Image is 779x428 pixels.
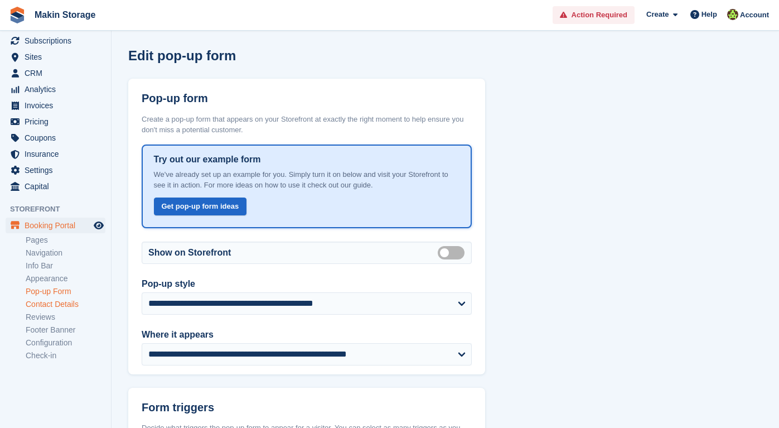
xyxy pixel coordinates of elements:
[30,6,100,24] a: Makin Storage
[26,312,105,323] a: Reviews
[6,179,105,194] a: menu
[154,169,460,191] p: We've already set up an example for you. Simply turn it on below and visit your Storefront to see...
[6,33,105,49] a: menu
[92,219,105,232] a: Preview store
[25,49,91,65] span: Sites
[9,7,26,23] img: stora-icon-8386f47178a22dfd0bd8f6a31ec36ba5ce8667c1dd55bd0f319d3a0aa187defe.svg
[25,130,91,146] span: Coupons
[26,338,105,348] a: Configuration
[128,48,236,63] h1: Edit pop-up form
[26,299,105,310] a: Contact Details
[26,325,105,335] a: Footer Banner
[142,401,214,414] h2: Form triggers
[25,146,91,162] span: Insurance
[26,235,105,246] a: Pages
[572,9,627,21] span: Action Required
[25,114,91,129] span: Pricing
[142,242,472,264] div: Show on Storefront
[26,286,105,297] a: Pop-up Form
[6,146,105,162] a: menu
[10,204,111,215] span: Storefront
[25,218,91,233] span: Booking Portal
[142,92,208,105] h2: Pop-up form
[26,273,105,284] a: Appearance
[25,81,91,97] span: Analytics
[740,9,769,21] span: Account
[701,9,717,20] span: Help
[25,33,91,49] span: Subscriptions
[646,9,669,20] span: Create
[26,261,105,271] a: Info Bar
[6,218,105,233] a: menu
[25,65,91,81] span: CRM
[154,198,247,216] a: Get pop-up form ideas
[553,6,635,25] a: Action Required
[26,350,105,361] a: Check-in
[142,328,472,342] label: Where it appears
[142,277,472,291] label: Pop-up style
[6,81,105,97] a: menu
[6,98,105,113] a: menu
[25,98,91,113] span: Invoices
[26,248,105,258] a: Navigation
[6,49,105,65] a: menu
[727,9,738,20] img: Makin Storage Team
[6,114,105,129] a: menu
[438,252,469,253] label: Enabled
[6,162,105,178] a: menu
[154,155,460,165] h3: Try out our example form
[25,179,91,194] span: Capital
[6,130,105,146] a: menu
[142,114,472,136] div: Create a pop-up form that appears on your Storefront at exactly the right moment to help ensure y...
[25,162,91,178] span: Settings
[6,65,105,81] a: menu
